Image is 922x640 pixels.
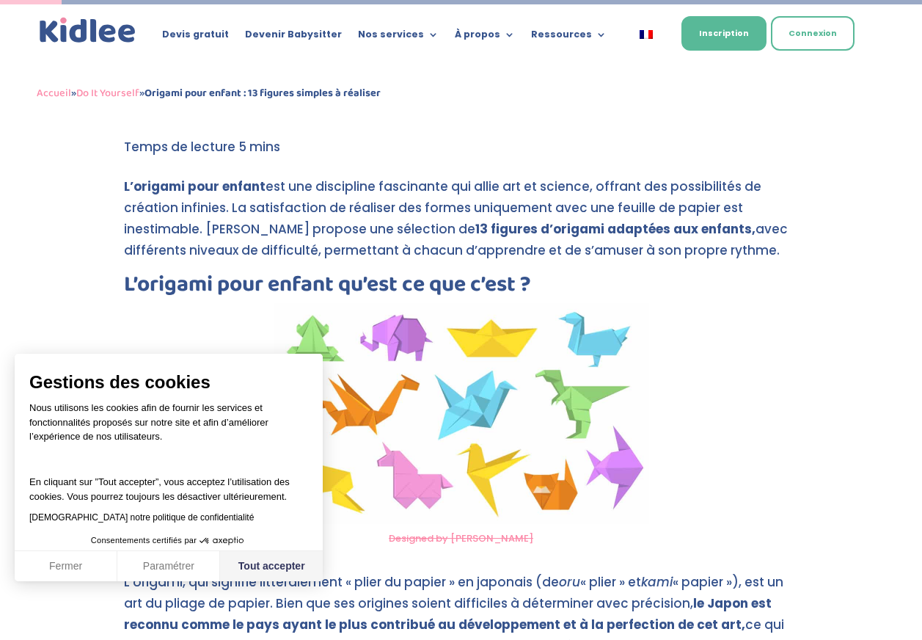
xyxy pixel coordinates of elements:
strong: 13 figures d’origami adaptées aux enfants, [475,220,755,238]
button: Fermer [15,551,117,582]
a: Designed by [PERSON_NAME] [389,531,533,545]
p: Nous utilisons les cookies afin de fournir les services et fonctionnalités proposés sur notre sit... [29,401,308,454]
p: est une discipline fascinante qui allie art et science, offrant des possibilités de création infi... [124,176,799,274]
img: logo_kidlee_bleu [37,15,139,46]
button: Consentements certifiés par [84,531,254,550]
em: kami [641,573,673,591]
a: Devis gratuit [162,29,229,46]
span: Gestions des cookies [29,371,308,393]
button: Tout accepter [220,551,323,582]
a: Devenir Babysitter [245,29,342,46]
h2: L’origami pour enfant qu’est ce que c’est ? [124,274,799,303]
p: En cliquant sur ”Tout accepter”, vous acceptez l’utilisation des cookies. Vous pourrez toujours l... [29,461,308,504]
span: Consentements certifiés par [91,537,197,545]
a: Ressources [531,29,607,46]
em: oru [559,573,580,591]
strong: le Japon est reconnu comme le pays ayant le plus contribué au développement et à la perfection de... [124,594,772,633]
strong: Origami pour enfant : 13 figures simples à réaliser [144,84,381,102]
a: À propos [455,29,515,46]
a: Nos services [358,29,439,46]
a: Kidlee Logo [37,15,139,46]
a: Accueil [37,84,71,102]
a: Do It Yourself [76,84,139,102]
span: » » [37,84,381,102]
button: Paramétrer [117,551,220,582]
img: Origami pour enfant [274,303,649,524]
a: [DEMOGRAPHIC_DATA] notre politique de confidentialité [29,512,254,523]
svg: Axeptio [200,519,244,563]
a: Connexion [771,16,855,51]
img: Français [640,30,653,39]
a: Inscription [681,16,766,51]
strong: L’origami pour enfant [124,178,266,195]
